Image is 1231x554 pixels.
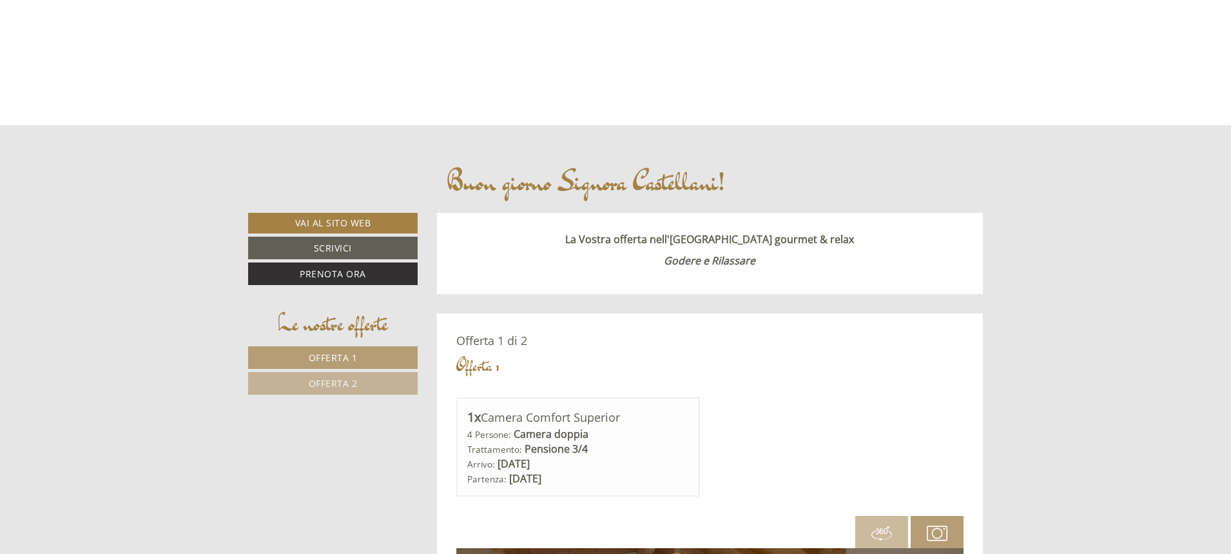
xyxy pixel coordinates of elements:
[456,333,527,348] span: Offerta 1 di 2
[19,63,207,72] small: 09:39
[871,523,892,544] img: 360-grad.svg
[19,37,207,48] div: [GEOGRAPHIC_DATA]
[467,408,481,426] b: 1x
[467,458,495,470] small: Arrivo:
[467,473,507,485] small: Partenza:
[248,213,418,233] a: Vai al sito web
[248,308,418,340] div: Le nostre offerte
[10,35,213,74] div: Buon giorno, come possiamo aiutarla?
[467,408,690,427] div: Camera Comfort Superior
[447,167,724,197] h1: Buon giorno Signora Castellani!
[443,340,509,362] button: Invia
[525,442,588,456] b: Pensione 3/4
[309,377,358,390] span: Offerta 2
[456,354,499,378] div: Offerta 1
[467,443,522,455] small: Trattamento:
[248,237,418,259] a: Scrivici
[248,262,418,285] a: Prenota ora
[309,351,358,364] span: Offerta 1
[218,10,290,32] div: mercoledì
[664,253,755,268] strong: Godere e Rilassare
[498,457,530,471] b: [DATE]
[509,471,541,486] b: [DATE]
[467,428,511,440] small: 4 Persone:
[514,427,588,441] b: Camera doppia
[565,232,854,246] strong: La Vostra offerta nell'[GEOGRAPHIC_DATA] gourmet & relax
[927,523,947,544] img: camera.svg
